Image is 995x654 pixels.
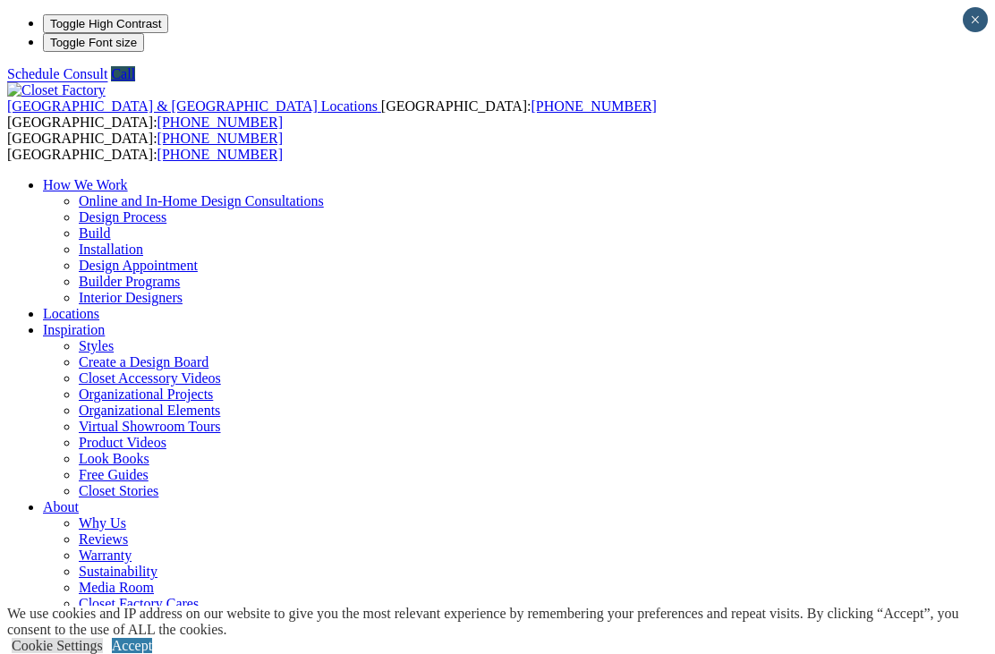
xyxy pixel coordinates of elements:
button: Toggle Font size [43,33,144,52]
div: We use cookies and IP address on our website to give you the most relevant experience by remember... [7,606,995,638]
a: Sustainability [79,564,157,579]
a: Installation [79,242,143,257]
a: About [43,499,79,514]
a: Product Videos [79,435,166,450]
a: Cookie Settings [12,638,103,653]
a: Warranty [79,548,132,563]
span: Toggle Font size [50,36,137,49]
a: Closet Factory Cares [79,596,199,611]
a: Free Guides [79,467,149,482]
a: Schedule Consult [7,66,107,81]
span: [GEOGRAPHIC_DATA]: [GEOGRAPHIC_DATA]: [7,131,283,162]
a: Closet Accessory Videos [79,370,221,386]
a: Create a Design Board [79,354,208,369]
a: Look Books [79,451,149,466]
a: Locations [43,306,99,321]
a: Interior Designers [79,290,183,305]
a: Builder Programs [79,274,180,289]
a: Reviews [79,531,128,547]
a: How We Work [43,177,128,192]
img: Closet Factory [7,82,106,98]
a: Organizational Elements [79,403,220,418]
button: Close [963,7,988,32]
a: [PHONE_NUMBER] [157,147,283,162]
a: [PHONE_NUMBER] [157,131,283,146]
a: [PHONE_NUMBER] [157,115,283,130]
a: Media Room [79,580,154,595]
a: Build [79,225,111,241]
span: Toggle High Contrast [50,17,161,30]
a: Why Us [79,515,126,531]
a: Online and In-Home Design Consultations [79,193,324,208]
a: [GEOGRAPHIC_DATA] & [GEOGRAPHIC_DATA] Locations [7,98,381,114]
a: Design Process [79,209,166,225]
a: Inspiration [43,322,105,337]
span: [GEOGRAPHIC_DATA]: [GEOGRAPHIC_DATA]: [7,98,657,130]
a: Organizational Projects [79,386,213,402]
span: [GEOGRAPHIC_DATA] & [GEOGRAPHIC_DATA] Locations [7,98,378,114]
a: Styles [79,338,114,353]
a: Design Appointment [79,258,198,273]
a: Accept [112,638,152,653]
a: Call [111,66,135,81]
a: [PHONE_NUMBER] [531,98,656,114]
a: Closet Stories [79,483,158,498]
a: Virtual Showroom Tours [79,419,221,434]
button: Toggle High Contrast [43,14,168,33]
